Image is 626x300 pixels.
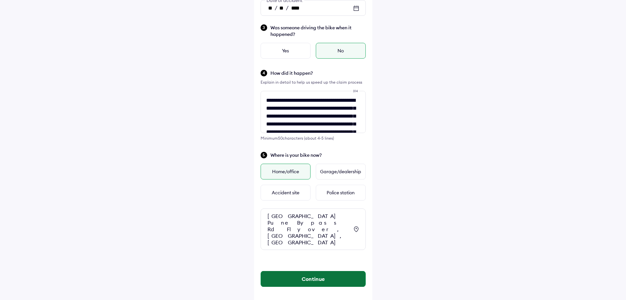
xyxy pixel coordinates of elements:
[286,4,289,11] span: /
[261,79,366,86] div: Explain in detail to help us speed up the claim process
[261,271,365,287] button: Continue
[316,43,366,59] div: No
[270,70,366,76] span: How did it happen?
[270,152,366,158] span: Where is your bike now?
[316,185,366,201] div: Police station
[267,213,349,246] div: [GEOGRAPHIC_DATA] Pune Bypass Rd Flyover, [GEOGRAPHIC_DATA], [GEOGRAPHIC_DATA]
[316,164,366,179] div: Garage/dealership
[261,164,311,179] div: Home/office
[261,185,311,201] div: Accident site
[261,136,366,141] div: Minimum 50 characters (about 4-5 lines)
[270,24,366,38] span: Was someone driving the bike when it happened?
[275,4,277,11] span: /
[261,43,311,59] div: Yes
